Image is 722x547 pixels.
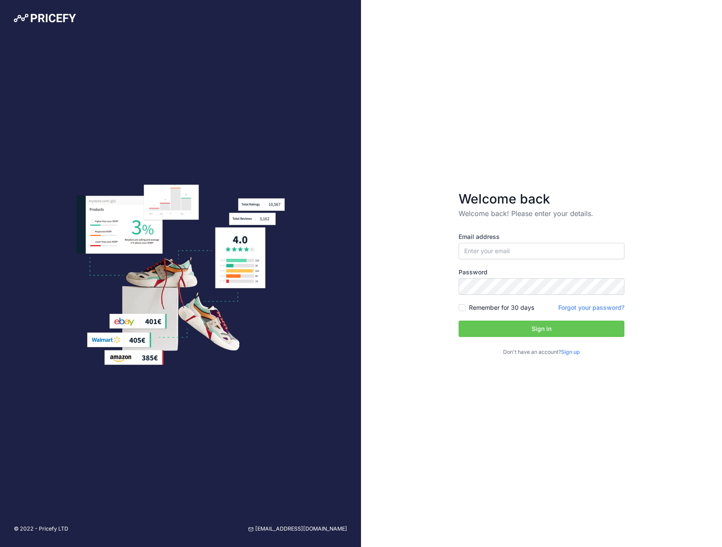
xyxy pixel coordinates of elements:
a: [EMAIL_ADDRESS][DOMAIN_NAME] [248,525,347,533]
img: Pricefy [14,14,76,22]
label: Password [459,268,624,277]
button: Sign in [459,321,624,337]
a: Sign up [561,349,580,355]
h3: Welcome back [459,191,624,207]
input: Enter your email [459,243,624,259]
p: Don't have an account? [459,348,624,356]
label: Email address [459,232,624,241]
a: Forgot your password? [558,304,624,311]
label: Remember for 30 days [469,303,534,312]
p: © 2022 - Pricefy LTD [14,525,68,533]
p: Welcome back! Please enter your details. [459,208,624,219]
